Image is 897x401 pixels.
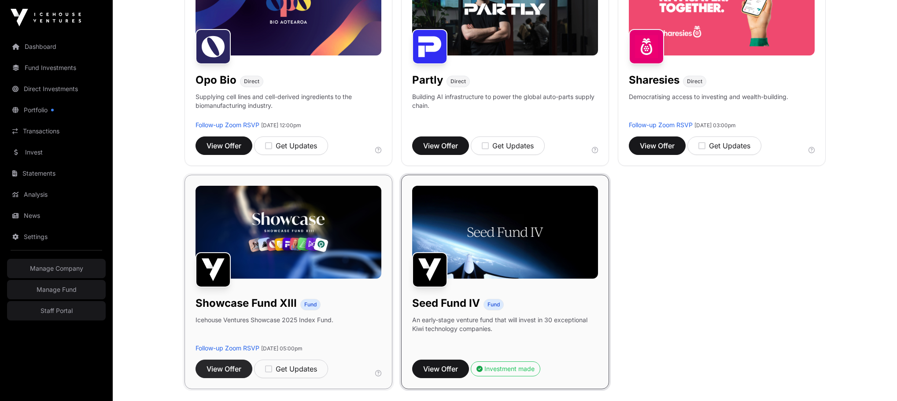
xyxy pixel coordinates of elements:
[694,122,736,129] span: [DATE] 03:00pm
[471,136,545,155] button: Get Updates
[687,78,702,85] span: Direct
[261,345,303,352] span: [DATE] 05:00pm
[196,316,333,324] p: Icehouse Ventures Showcase 2025 Index Fund.
[412,136,469,155] button: View Offer
[207,364,241,374] span: View Offer
[423,364,458,374] span: View Offer
[629,29,664,64] img: Sharesies
[196,186,381,279] img: Showcase-Fund-Banner-1.jpg
[7,143,106,162] a: Invest
[629,92,788,121] p: Democratising access to investing and wealth-building.
[412,186,598,279] img: Seed-Fund-4_Banner.jpg
[412,92,598,121] p: Building AI infrastructure to power the global auto-parts supply chain.
[196,136,252,155] button: View Offer
[261,122,301,129] span: [DATE] 12:00pm
[254,136,328,155] button: Get Updates
[7,259,106,278] a: Manage Company
[698,140,750,151] div: Get Updates
[265,364,317,374] div: Get Updates
[482,140,534,151] div: Get Updates
[7,301,106,320] a: Staff Portal
[629,136,686,155] button: View Offer
[196,121,259,129] a: Follow-up Zoom RSVP
[412,73,443,87] h1: Partly
[412,360,469,378] button: View Offer
[196,73,236,87] h1: Opo Bio
[640,140,675,151] span: View Offer
[7,280,106,299] a: Manage Fund
[7,100,106,120] a: Portfolio
[487,301,500,308] span: Fund
[265,140,317,151] div: Get Updates
[476,364,535,373] div: Investment made
[7,79,106,99] a: Direct Investments
[629,121,693,129] a: Follow-up Zoom RSVP
[254,360,328,378] button: Get Updates
[196,296,297,310] h1: Showcase Fund XIII
[196,29,231,64] img: Opo Bio
[196,252,231,287] img: Showcase Fund XIII
[471,361,540,376] button: Investment made
[7,58,106,77] a: Fund Investments
[412,29,447,64] img: Partly
[7,121,106,141] a: Transactions
[7,37,106,56] a: Dashboard
[207,140,241,151] span: View Offer
[412,296,480,310] h1: Seed Fund IV
[853,359,897,401] iframe: Chat Widget
[687,136,761,155] button: Get Updates
[412,316,598,333] p: An early-stage venture fund that will invest in 30 exceptional Kiwi technology companies.
[412,252,447,287] img: Seed Fund IV
[7,185,106,204] a: Analysis
[11,9,81,26] img: Icehouse Ventures Logo
[423,140,458,151] span: View Offer
[7,164,106,183] a: Statements
[450,78,466,85] span: Direct
[629,73,679,87] h1: Sharesies
[7,206,106,225] a: News
[196,92,381,110] p: Supplying cell lines and cell-derived ingredients to the biomanufacturing industry.
[304,301,317,308] span: Fund
[7,227,106,246] a: Settings
[244,78,259,85] span: Direct
[196,360,252,378] button: View Offer
[196,344,259,352] a: Follow-up Zoom RSVP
